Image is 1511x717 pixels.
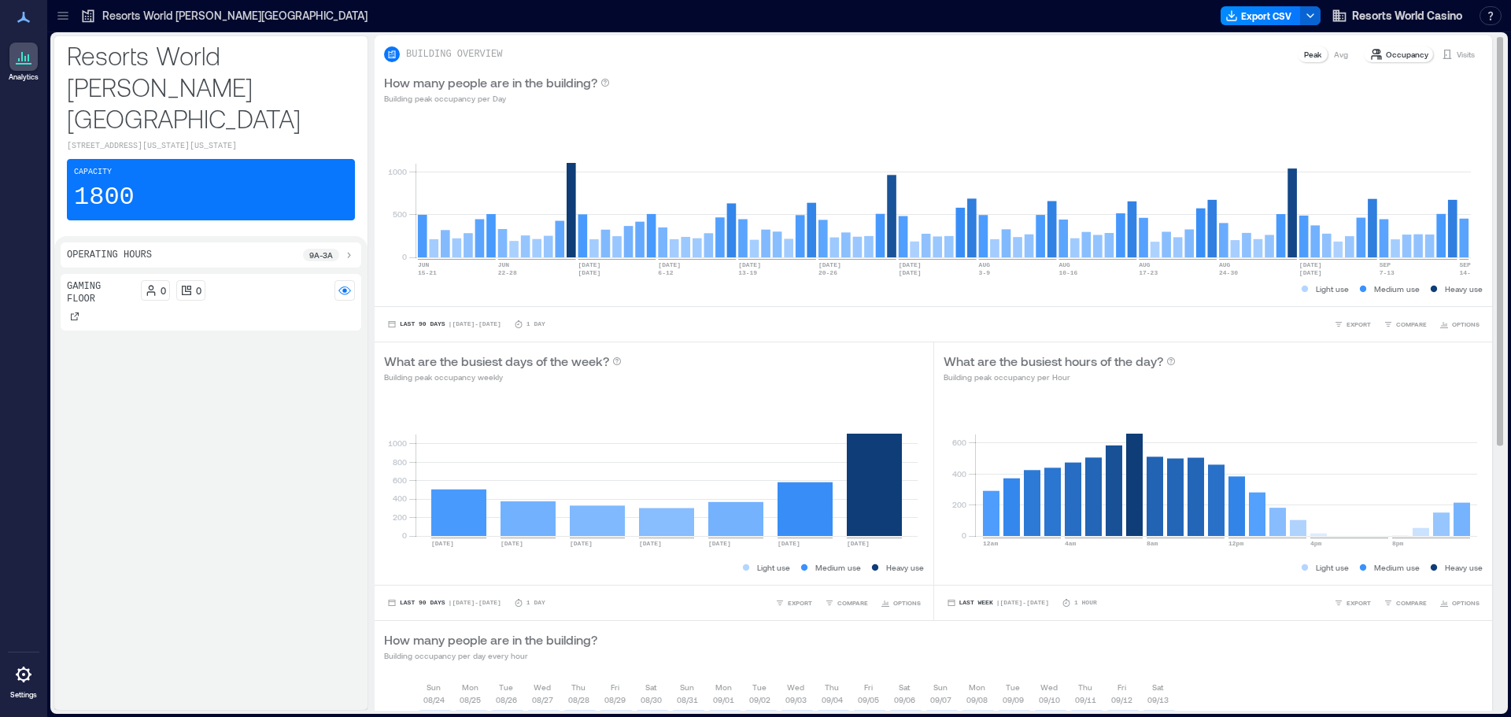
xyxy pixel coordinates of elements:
p: Sun [933,681,948,693]
p: What are the busiest days of the week? [384,352,609,371]
p: 09/10 [1039,693,1060,706]
button: EXPORT [772,595,815,611]
p: 09/09 [1003,693,1024,706]
tspan: 1000 [388,167,407,176]
text: 20-26 [818,269,837,276]
text: SEP [1380,261,1391,268]
p: Analytics [9,72,39,82]
text: 6-12 [658,269,673,276]
text: 14-20 [1459,269,1478,276]
p: Medium use [1374,561,1420,574]
p: What are the busiest hours of the day? [944,352,1163,371]
p: 09/11 [1075,693,1096,706]
p: 09/12 [1111,693,1132,706]
p: 08/24 [423,693,445,706]
button: OPTIONS [1436,316,1483,332]
button: EXPORT [1331,316,1374,332]
p: 1 Day [526,320,545,329]
tspan: 200 [951,500,966,509]
tspan: 500 [393,209,407,219]
text: 12pm [1228,540,1243,547]
p: 09/01 [713,693,734,706]
p: 09/07 [930,693,951,706]
tspan: 400 [951,469,966,479]
p: 09/13 [1147,693,1169,706]
text: 15-21 [418,269,437,276]
p: Heavy use [886,561,924,574]
text: [DATE] [778,540,800,547]
text: [DATE] [1299,261,1322,268]
p: 1 Day [526,598,545,608]
p: Wed [534,681,551,693]
text: [DATE] [738,261,761,268]
text: [DATE] [847,540,870,547]
p: 09/02 [749,693,770,706]
p: How many people are in the building? [384,630,597,649]
p: Building occupancy per day every hour [384,649,597,662]
text: [DATE] [899,269,922,276]
p: Sat [899,681,910,693]
button: EXPORT [1331,595,1374,611]
text: 24-30 [1219,269,1238,276]
p: Thu [825,681,839,693]
p: Gaming Floor [67,280,135,305]
text: AUG [1139,261,1151,268]
text: 8am [1147,540,1158,547]
span: COMPARE [1396,598,1427,608]
p: Sun [680,681,694,693]
a: Settings [5,656,42,704]
tspan: 600 [393,475,407,485]
p: Wed [787,681,804,693]
button: COMPARE [1380,316,1430,332]
span: Resorts World Casino [1352,8,1462,24]
p: Light use [757,561,790,574]
p: Thu [1078,681,1092,693]
button: COMPARE [822,595,871,611]
text: AUG [1219,261,1231,268]
p: Medium use [1374,283,1420,295]
p: Fri [611,681,619,693]
text: [DATE] [899,261,922,268]
text: [DATE] [578,269,601,276]
text: 12am [983,540,998,547]
p: Building peak occupancy per Day [384,92,610,105]
text: 10-16 [1058,269,1077,276]
text: JUN [498,261,510,268]
p: Resorts World [PERSON_NAME][GEOGRAPHIC_DATA] [102,8,368,24]
p: Mon [462,681,478,693]
button: Resorts World Casino [1327,3,1467,28]
tspan: 200 [393,512,407,522]
button: Last 90 Days |[DATE]-[DATE] [384,595,504,611]
span: EXPORT [1347,598,1371,608]
p: Light use [1316,561,1349,574]
text: [DATE] [658,261,681,268]
button: Last 90 Days |[DATE]-[DATE] [384,316,504,332]
p: Mon [969,681,985,693]
p: Fri [1118,681,1126,693]
p: Sun [427,681,441,693]
p: Visits [1457,48,1475,61]
p: Heavy use [1445,283,1483,295]
button: Export CSV [1221,6,1301,25]
tspan: 1000 [388,438,407,448]
span: OPTIONS [1452,320,1480,329]
p: Sat [645,681,656,693]
text: 13-19 [738,269,757,276]
tspan: 600 [951,438,966,447]
p: Capacity [74,166,112,179]
span: EXPORT [1347,320,1371,329]
p: Wed [1040,681,1058,693]
text: [DATE] [1299,269,1322,276]
tspan: 0 [402,252,407,261]
p: 09/05 [858,693,879,706]
p: Resorts World [PERSON_NAME][GEOGRAPHIC_DATA] [67,39,355,134]
text: 3-9 [979,269,991,276]
text: 17-23 [1139,269,1158,276]
text: 8pm [1392,540,1404,547]
tspan: 400 [393,493,407,503]
tspan: 0 [402,530,407,540]
p: 08/31 [677,693,698,706]
text: [DATE] [578,261,601,268]
p: 09/04 [822,693,843,706]
button: OPTIONS [877,595,924,611]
